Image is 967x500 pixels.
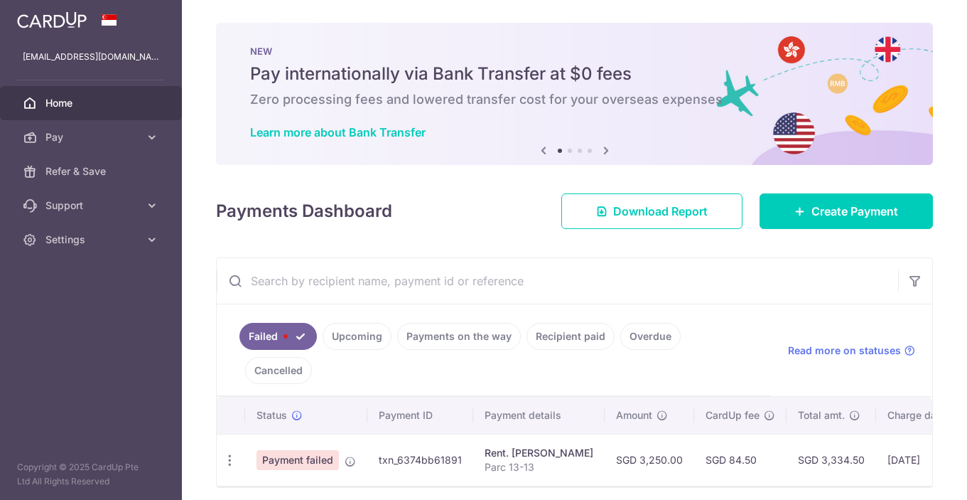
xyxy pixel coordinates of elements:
span: Charge date [887,408,946,422]
a: Cancelled [245,357,312,384]
span: CardUp fee [706,408,760,422]
a: Read more on statuses [788,344,915,358]
td: SGD 84.50 [694,434,787,486]
h5: Pay internationally via Bank Transfer at $0 fees [250,63,899,85]
span: Refer & Save [45,164,139,179]
span: Download Report [613,203,708,220]
h6: Zero processing fees and lowered transfer cost for your overseas expenses [250,91,899,108]
a: Failed [239,323,317,350]
span: Home [45,96,139,110]
td: txn_6374bb61891 [367,434,473,486]
th: Payment details [473,397,605,434]
p: [EMAIL_ADDRESS][DOMAIN_NAME] [23,50,159,64]
span: Total amt. [798,408,845,422]
span: Settings [45,233,139,247]
a: Recipient paid [526,323,615,350]
td: SGD 3,250.00 [605,434,694,486]
span: Amount [616,408,652,422]
span: Read more on statuses [788,344,901,358]
th: Payment ID [367,397,473,434]
span: Payment failed [256,450,339,470]
a: Create Payment [760,193,933,229]
span: Support [45,198,139,213]
span: Create Payment [811,203,898,220]
div: Rent. [PERSON_NAME] [485,446,593,460]
span: Status [256,408,287,422]
input: Search by recipient name, payment id or reference [217,258,898,304]
h4: Payments Dashboard [216,198,392,224]
td: SGD 3,334.50 [787,434,876,486]
a: Overdue [620,323,681,350]
span: Pay [45,130,139,144]
a: Download Report [561,193,742,229]
p: Parc 13-13 [485,460,593,474]
a: Learn more about Bank Transfer [250,125,426,139]
a: Upcoming [323,323,391,350]
img: Bank transfer banner [216,23,933,165]
a: Payments on the way [397,323,521,350]
p: NEW [250,46,899,57]
img: CardUp [17,11,87,28]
